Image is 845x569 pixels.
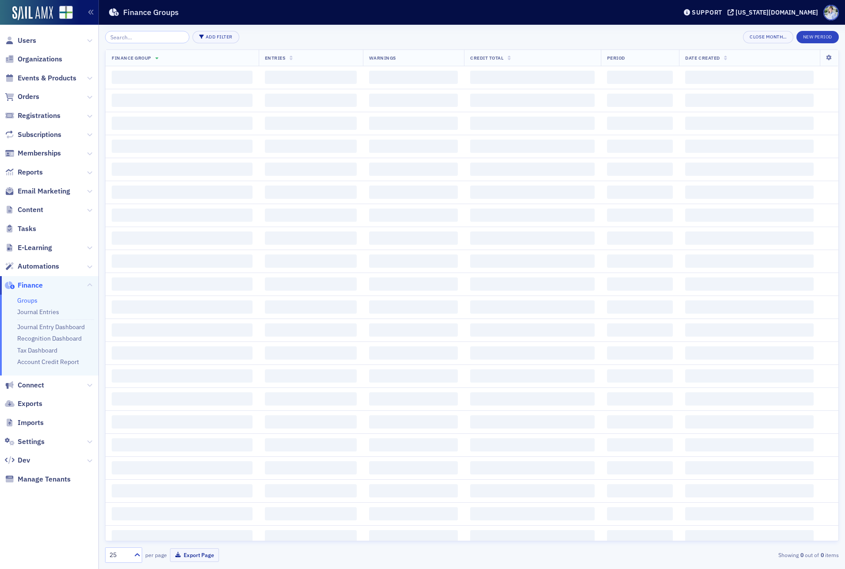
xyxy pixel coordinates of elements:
[17,323,85,331] a: Journal Entry Dashboard
[112,55,151,61] span: Finance Group
[112,392,253,406] span: ‌
[607,346,673,360] span: ‌
[5,73,76,83] a: Events & Products
[728,9,821,15] button: [US_STATE][DOMAIN_NAME]
[470,346,595,360] span: ‌
[607,461,673,474] span: ‌
[12,6,53,20] img: SailAMX
[607,369,673,383] span: ‌
[796,31,839,43] button: New Period
[369,163,458,176] span: ‌
[369,484,458,497] span: ‌
[470,323,595,337] span: ‌
[369,71,458,84] span: ‌
[112,415,253,429] span: ‌
[470,438,595,451] span: ‌
[607,209,673,222] span: ‌
[5,380,44,390] a: Connect
[470,231,595,245] span: ‌
[170,548,219,562] button: Export Page
[685,461,814,474] span: ‌
[369,231,458,245] span: ‌
[470,55,503,61] span: Credit Total
[470,369,595,383] span: ‌
[17,296,38,304] a: Groups
[5,437,45,447] a: Settings
[607,231,673,245] span: ‌
[369,186,458,199] span: ‌
[18,281,43,290] span: Finance
[112,277,253,291] span: ‌
[470,71,595,84] span: ‌
[5,130,61,140] a: Subscriptions
[18,474,71,484] span: Manage Tenants
[265,346,357,360] span: ‌
[369,461,458,474] span: ‌
[819,551,825,559] strong: 0
[5,92,39,102] a: Orders
[112,346,253,360] span: ‌
[265,369,357,383] span: ‌
[470,140,595,153] span: ‌
[823,5,839,20] span: Profile
[369,415,458,429] span: ‌
[607,277,673,291] span: ‌
[145,551,167,559] label: per page
[112,484,253,497] span: ‌
[470,507,595,520] span: ‌
[5,167,43,177] a: Reports
[112,140,253,153] span: ‌
[369,209,458,222] span: ‌
[607,163,673,176] span: ‌
[5,148,61,158] a: Memberships
[685,209,814,222] span: ‌
[59,6,73,19] img: SailAMX
[112,300,253,314] span: ‌
[369,55,396,61] span: Warnings
[112,461,253,474] span: ‌
[470,277,595,291] span: ‌
[685,254,814,268] span: ‌
[265,94,357,107] span: ‌
[685,392,814,406] span: ‌
[112,71,253,84] span: ‌
[685,231,814,245] span: ‌
[369,323,458,337] span: ‌
[685,484,814,497] span: ‌
[265,300,357,314] span: ‌
[265,140,357,153] span: ‌
[265,461,357,474] span: ‌
[112,231,253,245] span: ‌
[685,438,814,451] span: ‌
[5,455,30,465] a: Dev
[607,94,673,107] span: ‌
[685,507,814,520] span: ‌
[685,277,814,291] span: ‌
[265,117,357,130] span: ‌
[17,358,79,366] a: Account Credit Report
[685,300,814,314] span: ‌
[112,186,253,199] span: ‌
[685,323,814,337] span: ‌
[18,186,70,196] span: Email Marketing
[369,300,458,314] span: ‌
[265,277,357,291] span: ‌
[369,438,458,451] span: ‌
[18,36,36,46] span: Users
[685,530,814,543] span: ‌
[369,369,458,383] span: ‌
[123,7,179,18] h1: Finance Groups
[265,392,357,406] span: ‌
[607,71,673,84] span: ‌
[736,8,818,16] div: [US_STATE][DOMAIN_NAME]
[265,530,357,543] span: ‌
[369,140,458,153] span: ‌
[18,54,62,64] span: Organizations
[369,507,458,520] span: ‌
[265,209,357,222] span: ‌
[112,507,253,520] span: ‌
[369,117,458,130] span: ‌
[607,186,673,199] span: ‌
[685,186,814,199] span: ‌
[5,399,42,409] a: Exports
